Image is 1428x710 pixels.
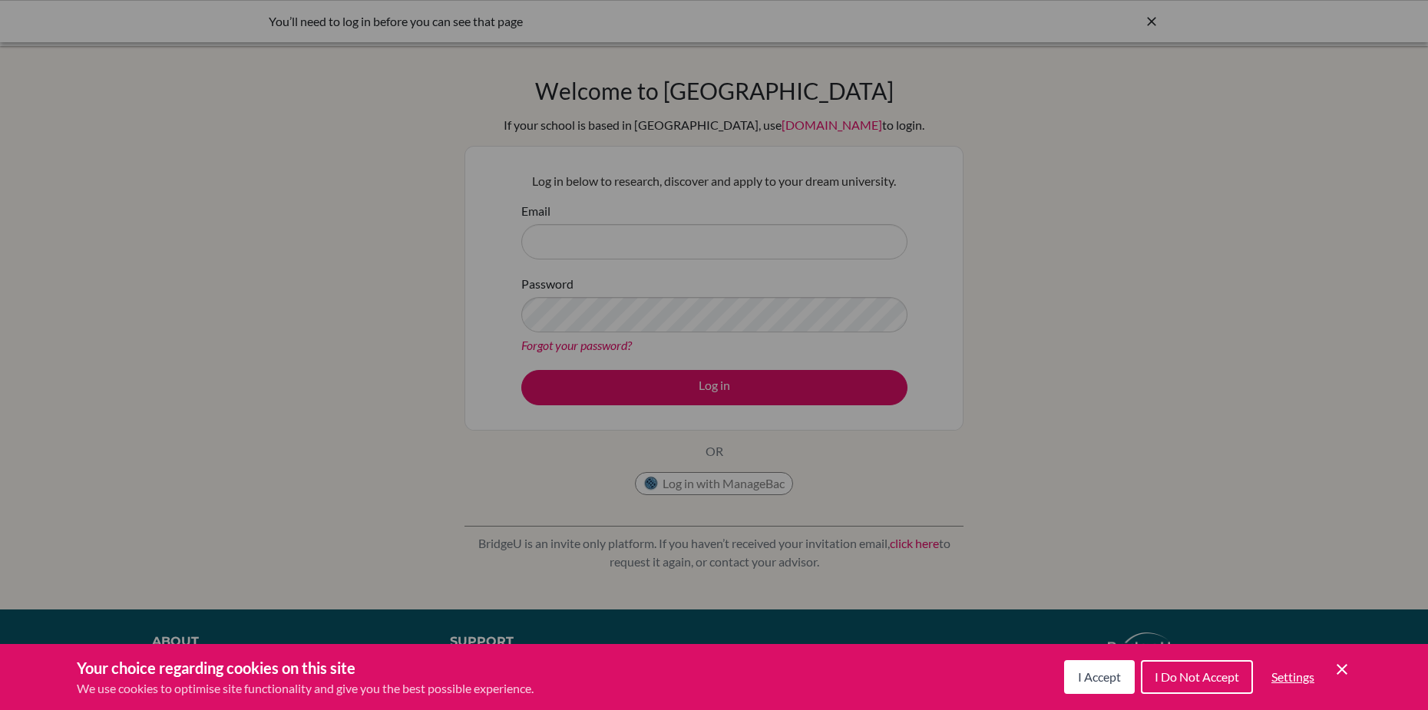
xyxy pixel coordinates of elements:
[1141,660,1253,694] button: I Do Not Accept
[1078,669,1121,684] span: I Accept
[77,679,534,698] p: We use cookies to optimise site functionality and give you the best possible experience.
[1259,662,1327,692] button: Settings
[1333,660,1351,679] button: Save and close
[1155,669,1239,684] span: I Do Not Accept
[77,656,534,679] h3: Your choice regarding cookies on this site
[1271,669,1314,684] span: Settings
[1064,660,1135,694] button: I Accept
